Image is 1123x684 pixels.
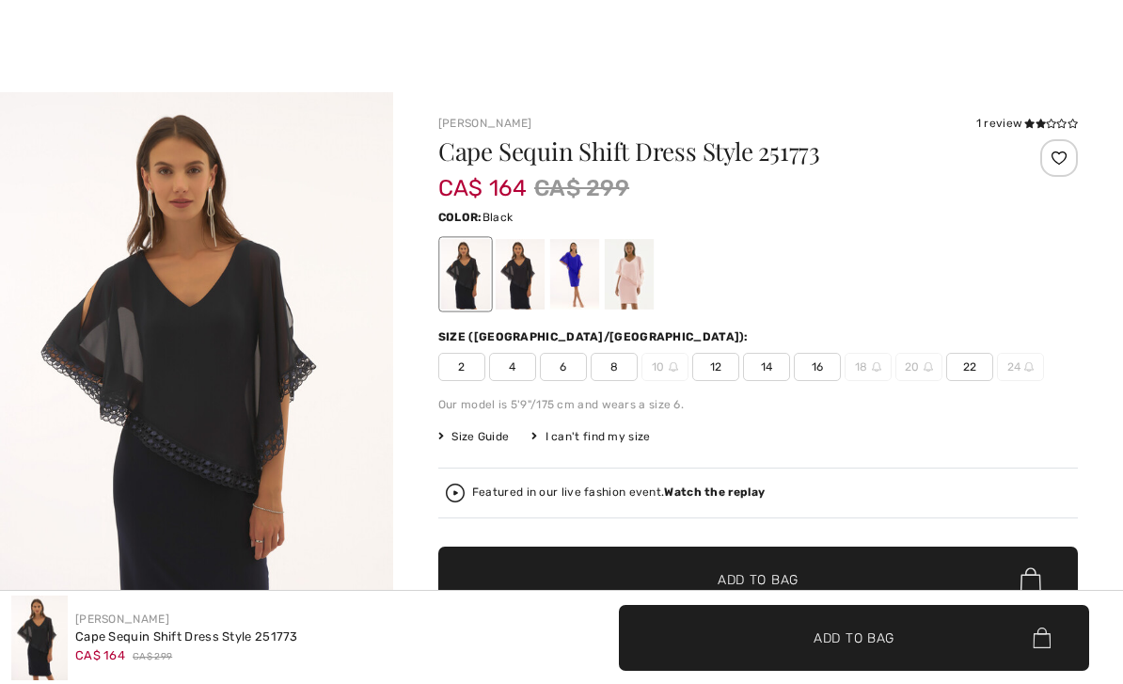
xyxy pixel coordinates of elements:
[438,156,527,201] span: CA$ 164
[619,605,1089,671] button: Add to Bag
[438,547,1078,612] button: Add to Bag
[75,648,125,662] span: CA$ 164
[669,362,678,372] img: ring-m.svg
[438,211,482,224] span: Color:
[133,650,172,664] span: CA$ 299
[446,484,465,502] img: Watch the replay
[845,353,892,381] span: 18
[482,211,514,224] span: Black
[438,328,752,345] div: Size ([GEOGRAPHIC_DATA]/[GEOGRAPHIC_DATA]):
[872,362,881,372] img: ring-m.svg
[641,353,688,381] span: 10
[496,239,545,310] div: Midnight Blue
[591,353,638,381] span: 8
[1020,567,1041,592] img: Bag.svg
[489,353,536,381] span: 4
[946,353,993,381] span: 22
[1024,362,1034,372] img: ring-m.svg
[540,353,587,381] span: 6
[976,115,1078,132] div: 1 review
[534,171,629,205] span: CA$ 299
[472,486,765,499] div: Featured in our live fashion event.
[692,353,739,381] span: 12
[1033,628,1051,648] img: Bag.svg
[605,239,654,310] div: Quartz
[664,485,765,499] strong: Watch the replay
[438,353,485,381] span: 2
[438,117,532,130] a: [PERSON_NAME]
[438,396,1078,413] div: Our model is 5'9"/175 cm and wears a size 6.
[441,239,490,310] div: Black
[718,570,799,590] span: Add to Bag
[924,362,933,372] img: ring-m.svg
[75,628,298,646] div: Cape Sequin Shift Dress Style 251773
[895,353,942,381] span: 20
[814,628,894,647] span: Add to Bag
[531,428,650,445] div: I can't find my size
[438,139,972,164] h1: Cape Sequin Shift Dress Style 251773
[997,353,1044,381] span: 24
[550,239,599,310] div: Royal Sapphire 163
[11,596,68,680] img: Cape Sequin Shift Dress Style 251773
[794,353,841,381] span: 16
[438,428,509,445] span: Size Guide
[743,353,790,381] span: 14
[75,612,169,626] a: [PERSON_NAME]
